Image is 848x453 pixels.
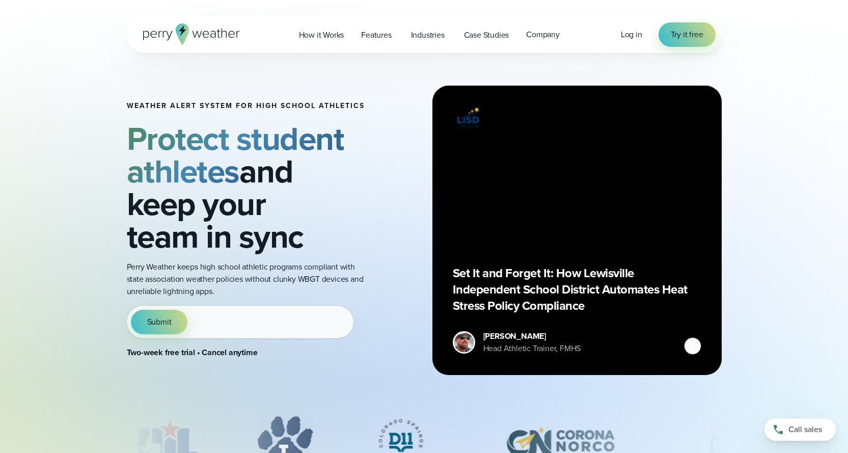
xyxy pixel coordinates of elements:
span: Submit [147,316,172,328]
button: Submit [131,310,188,334]
span: Industries [411,29,445,41]
span: Try it free [671,29,703,41]
strong: Protect student athletes [127,115,344,195]
p: Set It and Forget It: How Lewisville Independent School District Automates Heat Stress Policy Com... [453,265,701,314]
span: Call sales [788,423,822,436]
a: Case Studies [455,24,518,45]
a: Call sales [764,418,836,441]
img: Lewisville ISD logo [453,106,483,129]
span: Features [361,29,391,41]
div: Head Athletic Trainer, FMHS [483,342,581,355]
span: Log in [621,29,642,40]
h1: Weather Alert System for High School Athletics [127,102,365,110]
a: Try it free [659,22,716,47]
h2: and keep your team in sync [127,122,365,253]
a: How it Works [290,24,353,45]
img: cody-henschke-headshot [454,333,474,352]
span: Company [526,29,560,41]
p: Perry Weather keeps high school athletic programs compliant with state association weather polici... [127,261,365,298]
strong: Two-week free trial • Cancel anytime [127,347,258,358]
span: How it Works [299,29,344,41]
span: Case Studies [464,29,509,41]
div: [PERSON_NAME] [483,330,581,342]
a: Log in [621,29,642,41]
